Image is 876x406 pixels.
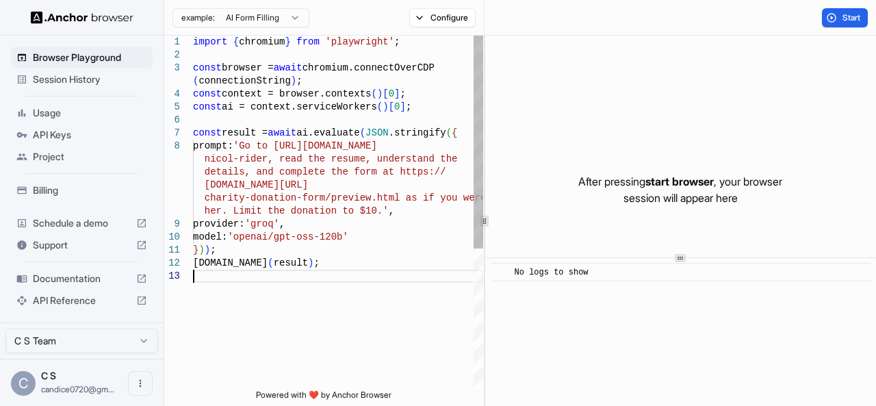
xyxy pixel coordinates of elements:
[193,244,198,255] span: }
[193,140,233,151] span: prompt:
[365,127,389,138] span: JSON
[222,62,274,73] span: browser =
[164,140,180,153] div: 8
[11,124,153,146] div: API Keys
[11,290,153,312] div: API Reference
[222,127,268,138] span: result =
[11,212,153,234] div: Schedule a demo
[233,36,239,47] span: {
[164,36,180,49] div: 1
[268,127,296,138] span: await
[164,49,180,62] div: 2
[193,231,227,242] span: model:
[394,36,400,47] span: ;
[245,218,279,229] span: 'groq'
[198,75,290,86] span: connectionString
[164,244,180,257] div: 11
[164,127,180,140] div: 7
[33,73,147,86] span: Session History
[41,384,114,394] span: candice0720@gmail.com
[205,205,389,216] span: her. Limit the donation to $10.'
[389,101,394,112] span: [
[181,12,215,23] span: example:
[383,101,388,112] span: )
[227,231,348,242] span: 'openai/gpt-oss-120b'
[842,12,862,23] span: Start
[400,88,405,99] span: ;
[11,146,153,168] div: Project
[11,268,153,290] div: Documentation
[193,218,245,229] span: provider:
[11,179,153,201] div: Billing
[377,88,383,99] span: )
[515,268,589,277] span: No logs to show
[383,88,388,99] span: [
[210,244,216,255] span: ;
[394,101,400,112] span: 0
[164,231,180,244] div: 10
[296,127,359,138] span: ai.evaluate
[193,127,222,138] span: const
[302,62,435,73] span: chromium.connectOverCDP
[164,101,180,114] div: 5
[279,218,285,229] span: ,
[11,234,153,256] div: Support
[296,75,302,86] span: ;
[128,371,153,396] button: Open menu
[33,216,131,230] span: Schedule a demo
[313,257,319,268] span: ;
[164,62,180,75] div: 3
[205,179,308,190] span: [DOMAIN_NAME][URL]
[394,88,400,99] span: ]
[578,173,782,206] p: After pressing , your browser session will appear here
[205,153,458,164] span: nicol-rider, read the resume, understand the
[205,244,210,255] span: )
[233,140,377,151] span: 'Go to [URL][DOMAIN_NAME]
[11,47,153,68] div: Browser Playground
[325,36,394,47] span: 'playwright'
[400,101,405,112] span: ]
[452,127,457,138] span: {
[222,101,377,112] span: ai = context.serviceWorkers
[389,127,446,138] span: .stringify
[33,51,147,64] span: Browser Playground
[193,257,268,268] span: [DOMAIN_NAME]
[164,218,180,231] div: 9
[31,11,133,24] img: Anchor Logo
[164,270,180,283] div: 13
[205,166,446,177] span: details, and complete the form at https://
[193,101,222,112] span: const
[33,106,147,120] span: Usage
[33,272,131,286] span: Documentation
[222,88,371,99] span: context = browser.contexts
[164,257,180,270] div: 12
[205,192,487,203] span: charity-donation-form/preview.html as if you were
[41,370,56,381] span: C S
[389,88,394,99] span: 0
[274,257,308,268] span: result
[645,175,714,188] span: start browser
[11,102,153,124] div: Usage
[33,128,147,142] span: API Keys
[409,8,476,27] button: Configure
[193,62,222,73] span: const
[268,257,273,268] span: (
[446,127,452,138] span: (
[198,244,204,255] span: )
[308,257,313,268] span: )
[33,238,131,252] span: Support
[193,36,227,47] span: import
[371,88,376,99] span: (
[285,36,290,47] span: }
[296,36,320,47] span: from
[274,62,302,73] span: await
[360,127,365,138] span: (
[11,68,153,90] div: Session History
[11,371,36,396] div: C
[33,294,131,307] span: API Reference
[389,205,394,216] span: ,
[164,88,180,101] div: 4
[822,8,868,27] button: Start
[498,266,504,279] span: ​
[406,101,411,112] span: ;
